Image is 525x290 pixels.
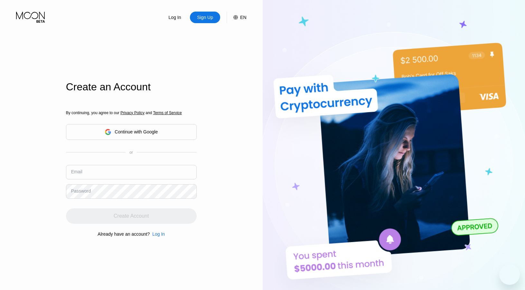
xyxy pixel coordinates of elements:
[120,111,145,115] span: Privacy Policy
[240,15,246,20] div: EN
[66,81,197,93] div: Create an Account
[153,111,182,115] span: Terms of Service
[98,231,150,237] div: Already have an account?
[168,14,182,21] div: Log In
[190,12,220,23] div: Sign Up
[145,111,153,115] span: and
[129,150,133,155] div: or
[160,12,190,23] div: Log In
[71,188,91,194] div: Password
[152,231,165,237] div: Log In
[71,169,82,174] div: Email
[66,124,197,140] div: Continue with Google
[150,231,165,237] div: Log In
[66,111,197,115] div: By continuing, you agree to our
[115,129,158,134] div: Continue with Google
[227,12,246,23] div: EN
[196,14,214,21] div: Sign Up
[499,264,520,285] iframe: Button to launch messaging window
